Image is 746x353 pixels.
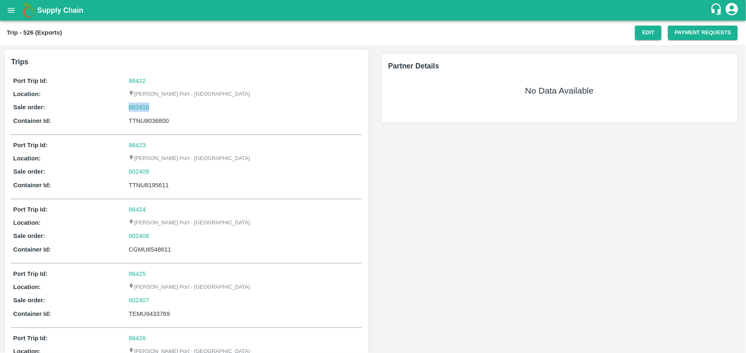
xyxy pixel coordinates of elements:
[525,85,594,96] h5: No Data Available
[710,3,725,18] div: customer-support
[129,78,145,84] a: 86422
[129,283,250,291] p: [PERSON_NAME] Port - [GEOGRAPHIC_DATA]
[129,206,145,213] a: 86424
[129,181,360,190] div: TTNU8195611
[635,26,662,40] button: Edit
[129,142,145,148] a: 86423
[13,78,47,84] b: Port Trip Id:
[13,91,41,97] b: Location:
[129,167,149,176] a: 602409
[13,297,45,304] b: Sale order:
[13,142,47,148] b: Port Trip Id:
[2,1,21,20] button: open drawer
[129,231,149,240] a: 602408
[725,2,739,19] div: account of current user
[129,90,250,98] p: [PERSON_NAME] Port - [GEOGRAPHIC_DATA]
[37,6,83,14] b: Supply Chain
[129,245,360,254] div: CGMU6548611
[129,116,360,125] div: TTNU8036800
[21,2,37,19] img: logo
[13,168,45,175] b: Sale order:
[13,206,47,213] b: Port Trip Id:
[13,246,51,253] b: Container Id:
[13,311,51,317] b: Container Id:
[13,233,45,239] b: Sale order:
[13,104,45,111] b: Sale order:
[129,271,145,277] a: 86425
[13,219,41,226] b: Location:
[129,155,250,162] p: [PERSON_NAME] Port - [GEOGRAPHIC_DATA]
[13,155,41,162] b: Location:
[13,284,41,290] b: Location:
[13,335,47,341] b: Port Trip Id:
[388,62,439,70] span: Partner Details
[11,58,28,66] b: Trips
[129,219,250,227] p: [PERSON_NAME] Port - [GEOGRAPHIC_DATA]
[129,296,149,305] a: 602407
[13,118,51,124] b: Container Id:
[129,103,149,112] a: 602410
[7,29,62,36] b: Trip - 526 (Exports)
[13,182,51,188] b: Container Id:
[37,5,710,16] a: Supply Chain
[129,335,145,341] a: 86426
[668,26,738,40] button: Payment Requests
[13,271,47,277] b: Port Trip Id:
[129,309,360,318] div: TEMU9433769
